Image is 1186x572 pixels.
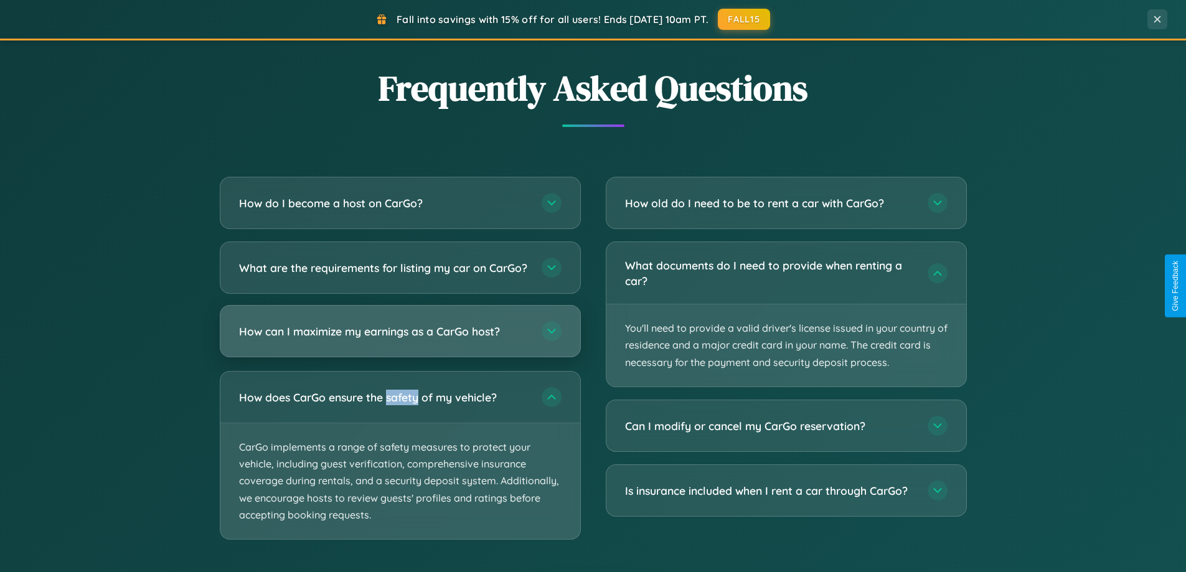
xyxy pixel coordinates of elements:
[220,64,967,112] h2: Frequently Asked Questions
[625,483,915,499] h3: Is insurance included when I rent a car through CarGo?
[625,195,915,211] h3: How old do I need to be to rent a car with CarGo?
[239,195,529,211] h3: How do I become a host on CarGo?
[239,390,529,405] h3: How does CarGo ensure the safety of my vehicle?
[1171,261,1180,311] div: Give Feedback
[239,324,529,339] h3: How can I maximize my earnings as a CarGo host?
[239,260,529,276] h3: What are the requirements for listing my car on CarGo?
[625,418,915,434] h3: Can I modify or cancel my CarGo reservation?
[397,13,708,26] span: Fall into savings with 15% off for all users! Ends [DATE] 10am PT.
[718,9,770,30] button: FALL15
[606,304,966,387] p: You'll need to provide a valid driver's license issued in your country of residence and a major c...
[220,423,580,539] p: CarGo implements a range of safety measures to protect your vehicle, including guest verification...
[625,258,915,288] h3: What documents do I need to provide when renting a car?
